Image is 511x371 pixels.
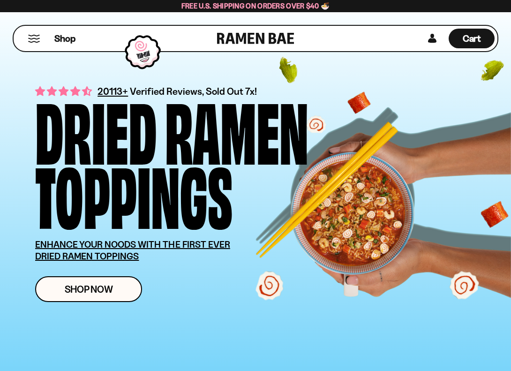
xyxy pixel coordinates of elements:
[54,32,75,45] span: Shop
[35,96,157,160] div: Dried
[35,160,233,225] div: Toppings
[65,284,113,294] span: Shop Now
[181,1,330,10] span: Free U.S. Shipping on Orders over $40 🍜
[35,239,230,262] u: ENHANCE YOUR NOODS WITH THE FIRST EVER DRIED RAMEN TOPPINGS
[28,35,40,43] button: Mobile Menu Trigger
[449,26,495,51] a: Cart
[463,33,481,44] span: Cart
[35,276,142,302] a: Shop Now
[54,29,75,48] a: Shop
[165,96,308,160] div: Ramen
